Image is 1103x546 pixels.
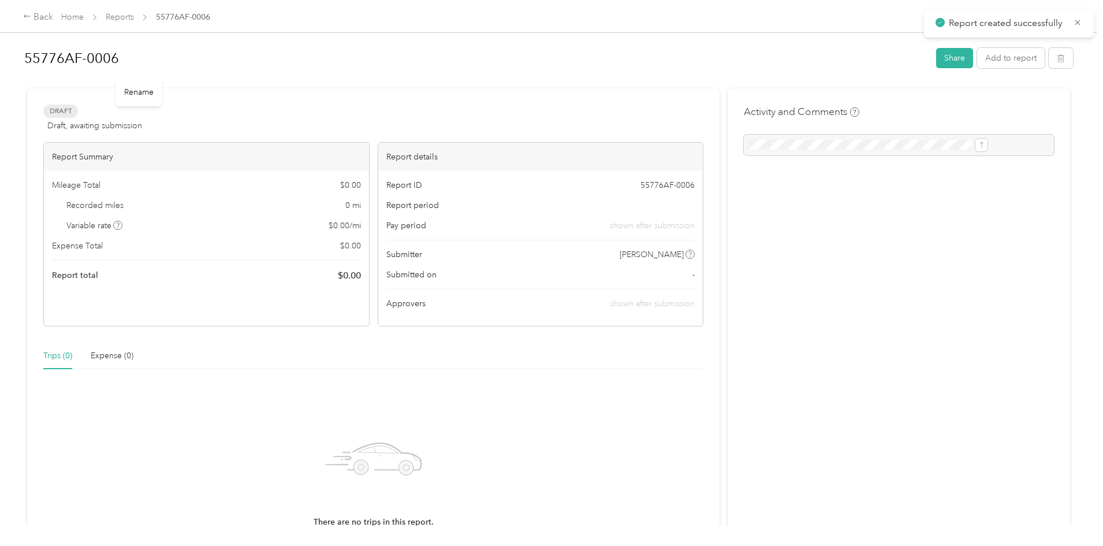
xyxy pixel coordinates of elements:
h4: Activity and Comments [744,105,859,119]
span: 55776AF-0006 [640,179,695,191]
div: Expense (0) [91,350,133,362]
span: shown after submission [610,299,695,309]
span: Approvers [386,298,426,310]
div: Report Summary [44,143,369,171]
span: Expense Total [52,240,103,252]
span: Pay period [386,220,426,232]
span: $ 0.00 [338,269,361,283]
h1: 55776AF-0006 [24,44,928,72]
div: Rename [116,78,162,106]
div: Report details [378,143,703,171]
span: Report ID [386,179,422,191]
button: Add to report [977,48,1045,68]
span: 55776AF-0006 [156,11,210,23]
span: Variable rate [66,220,123,232]
p: Report created successfully [949,16,1065,31]
span: Draft, awaiting submission [47,120,142,132]
span: Draft [43,105,78,118]
span: Submitter [386,248,422,261]
span: $ 0.00 / mi [329,220,361,232]
span: Recorded miles [66,199,124,211]
span: [PERSON_NAME] [620,248,684,261]
p: There are no trips in this report. [314,516,434,529]
span: Report period [386,199,439,211]
span: Submitted on [386,269,437,281]
div: Trips (0) [43,350,72,362]
a: Reports [106,12,134,22]
a: Home [61,12,84,22]
span: 0 mi [345,199,361,211]
button: Share [936,48,973,68]
div: Back [23,10,53,24]
iframe: Everlance-gr Chat Button Frame [1038,481,1103,546]
span: - [692,269,695,281]
span: $ 0.00 [340,240,361,252]
span: Mileage Total [52,179,100,191]
span: Report total [52,269,98,281]
span: shown after submission [610,220,695,232]
span: $ 0.00 [340,179,361,191]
